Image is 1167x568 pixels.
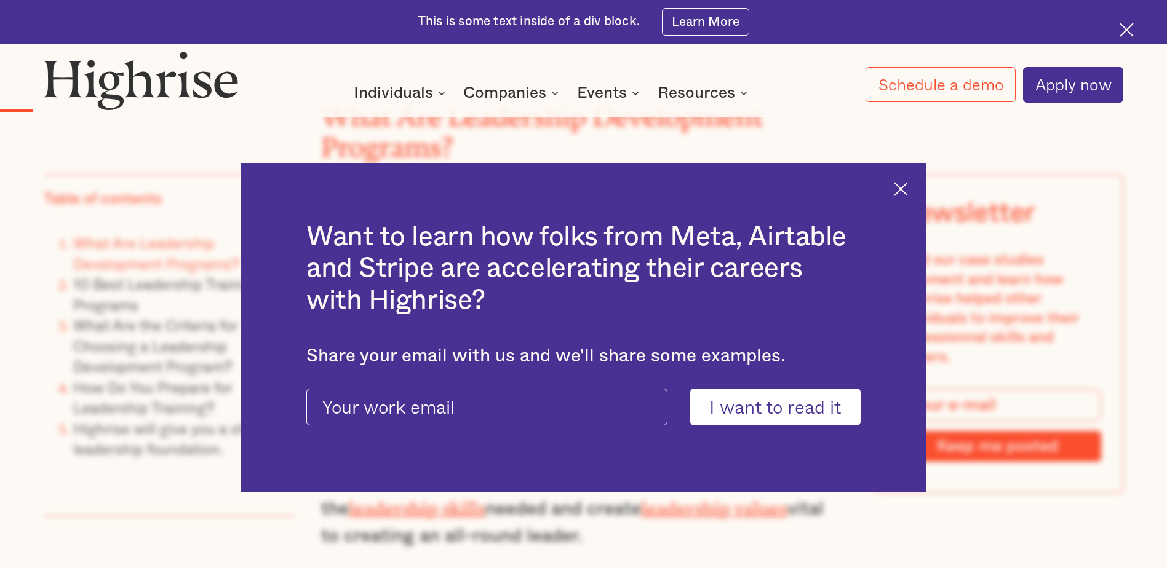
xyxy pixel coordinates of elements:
div: This is some text inside of a div block. [418,13,640,30]
div: Share your email with us and we'll share some examples. [306,345,861,367]
a: Schedule a demo [866,67,1015,102]
div: Companies [463,85,546,100]
div: Companies [463,85,562,100]
div: Events [577,85,627,100]
input: Your work email [306,389,667,425]
div: Resources [658,85,735,100]
div: Individuals [354,85,449,100]
img: Highrise logo [44,51,239,110]
img: Cross icon [894,182,908,196]
div: Events [577,85,643,100]
div: Individuals [354,85,433,100]
a: Apply now [1023,67,1123,103]
form: current-ascender-blog-article-modal-form [306,389,861,425]
div: Resources [658,85,751,100]
img: Cross icon [1120,23,1134,37]
h2: Want to learn how folks from Meta, Airtable and Stripe are accelerating their careers with Highrise? [306,221,861,317]
input: I want to read it [690,389,861,425]
a: Learn More [662,8,750,36]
